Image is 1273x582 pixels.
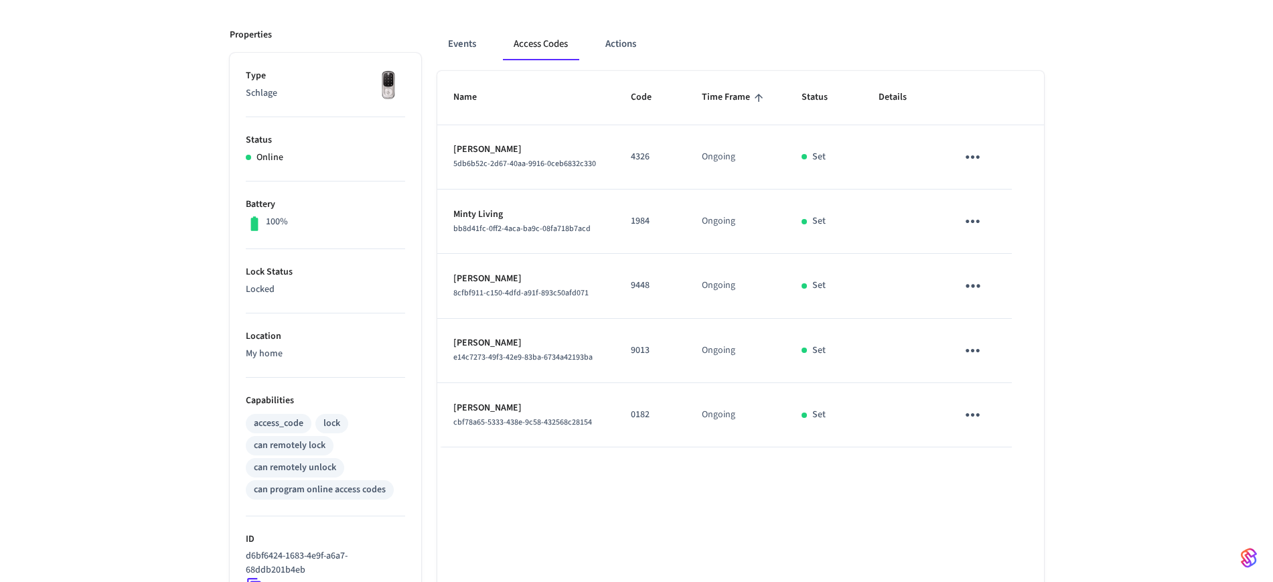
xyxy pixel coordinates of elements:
div: can remotely unlock [254,461,336,475]
p: Type [246,69,405,83]
span: Time Frame [702,87,767,108]
p: ID [246,532,405,547]
p: [PERSON_NAME] [453,272,599,286]
p: 1984 [631,214,670,228]
p: Set [812,214,826,228]
div: lock [323,417,340,431]
span: Name [453,87,494,108]
p: Minty Living [453,208,599,222]
p: Lock Status [246,265,405,279]
div: can remotely lock [254,439,325,453]
span: 5db6b52c-2d67-40aa-9916-0ceb6832c330 [453,158,596,169]
p: Schlage [246,86,405,100]
button: Events [437,28,487,60]
p: Set [812,408,826,422]
div: can program online access codes [254,483,386,497]
span: Status [802,87,845,108]
button: Actions [595,28,647,60]
p: Locked [246,283,405,297]
p: 0182 [631,408,670,422]
p: Set [812,150,826,164]
span: cbf78a65-5333-438e-9c58-432568c28154 [453,417,592,428]
p: 4326 [631,150,670,164]
td: Ongoing [686,319,785,383]
img: SeamLogoGradient.69752ec5.svg [1241,547,1257,569]
span: Code [631,87,669,108]
div: ant example [437,28,1044,60]
p: Battery [246,198,405,212]
span: e14c7273-49f3-42e9-83ba-6734a42193ba [453,352,593,363]
p: [PERSON_NAME] [453,336,599,350]
span: Details [879,87,924,108]
img: Yale Assure Touchscreen Wifi Smart Lock, Satin Nickel, Front [372,69,405,102]
p: Location [246,330,405,344]
p: [PERSON_NAME] [453,143,599,157]
p: d6bf6424-1683-4e9f-a6a7-68ddb201b4eb [246,549,400,577]
td: Ongoing [686,125,785,190]
td: Ongoing [686,383,785,447]
p: Online [256,151,283,165]
p: Properties [230,28,272,42]
p: Capabilities [246,394,405,408]
span: 8cfbf911-c150-4dfd-a91f-893c50afd071 [453,287,589,299]
p: 9448 [631,279,670,293]
td: Ongoing [686,254,785,318]
p: [PERSON_NAME] [453,401,599,415]
p: 100% [266,215,288,229]
p: Set [812,344,826,358]
p: 9013 [631,344,670,358]
span: bb8d41fc-0ff2-4aca-ba9c-08fa718b7acd [453,223,591,234]
button: Access Codes [503,28,579,60]
p: Status [246,133,405,147]
td: Ongoing [686,190,785,254]
div: access_code [254,417,303,431]
p: My home [246,347,405,361]
p: Set [812,279,826,293]
table: sticky table [437,71,1044,447]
